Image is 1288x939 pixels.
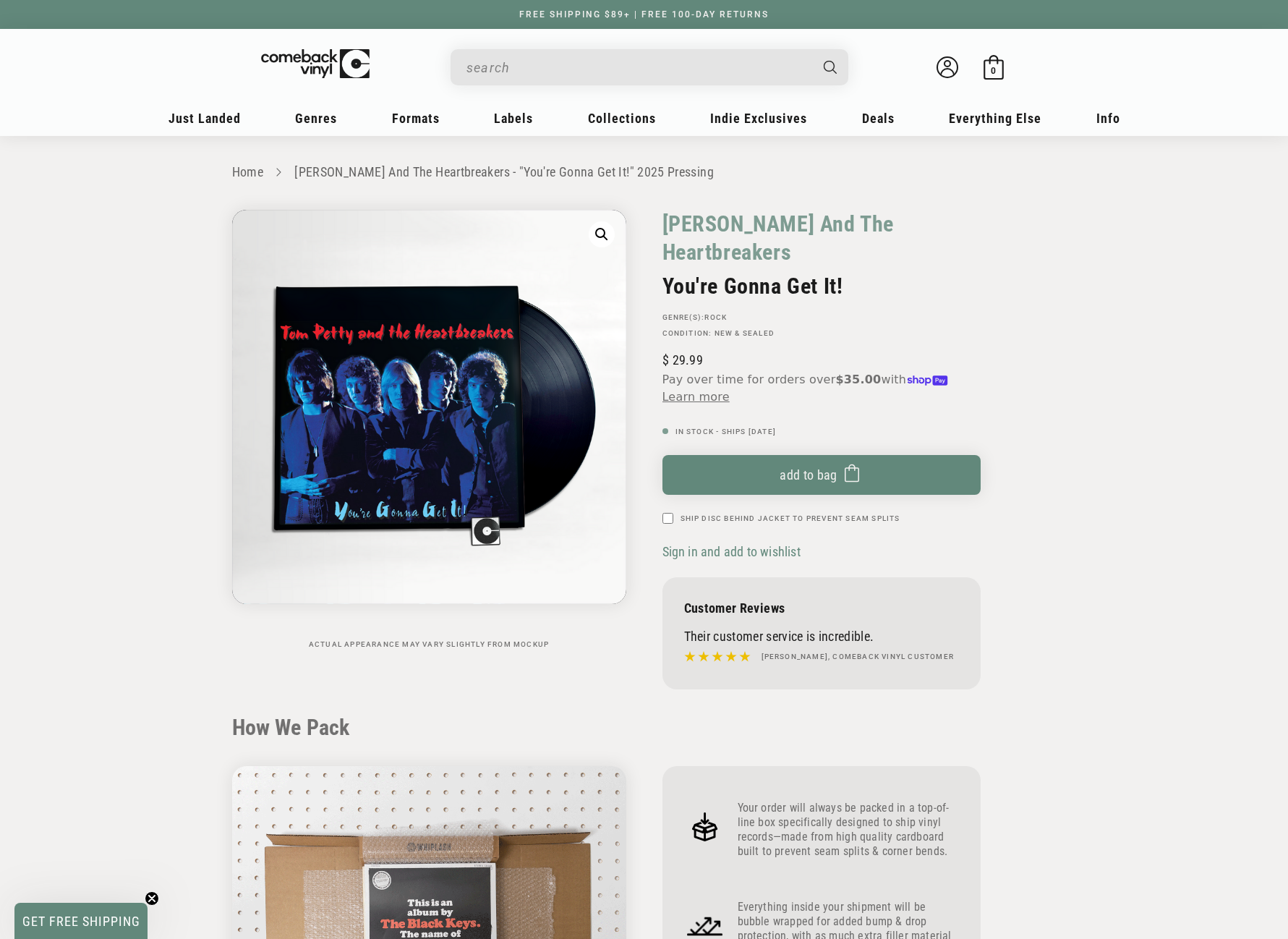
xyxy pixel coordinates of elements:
[662,352,703,367] span: 29.99
[169,111,241,126] span: Just Landed
[232,162,1057,183] nav: breadcrumbs
[232,164,263,179] a: Home
[662,352,669,367] span: $
[684,806,726,848] img: Frame_4.png
[1096,111,1120,126] span: Info
[662,210,981,266] a: [PERSON_NAME] And The Heartbreakers
[991,65,996,76] span: 0
[684,647,751,666] img: star5.svg
[662,329,981,338] p: Condition: New & Sealed
[662,273,981,299] h2: You're Gonna Get It!
[684,600,959,616] p: Customer Reviews
[392,111,440,126] span: Formats
[704,313,727,321] a: Rock
[451,49,848,85] div: Search
[588,111,656,126] span: Collections
[662,544,801,559] span: Sign in and add to wishlist
[662,543,805,560] button: Sign in and add to wishlist
[780,467,837,483] span: Add to bag
[232,715,1057,741] h2: How We Pack
[494,111,533,126] span: Labels
[949,111,1041,126] span: Everything Else
[662,428,981,436] p: In Stock - Ships [DATE]
[22,914,140,929] span: GET FREE SHIPPING
[232,640,626,649] p: Actual appearance may vary slightly from mockup
[710,111,807,126] span: Indie Exclusives
[762,651,955,663] h4: [PERSON_NAME], Comeback Vinyl customer
[295,111,337,126] span: Genres
[14,903,148,939] div: GET FREE SHIPPINGClose teaser
[862,111,895,126] span: Deals
[811,49,850,85] button: Search
[466,53,809,82] input: When autocomplete results are available use up and down arrows to review and enter to select
[684,629,959,644] p: Their customer service is incredible.
[662,455,981,495] button: Add to bag
[145,891,159,906] button: Close teaser
[681,513,900,524] label: Ship Disc Behind Jacket To Prevent Seam Splits
[738,801,959,859] p: Your order will always be packed in a top-of-line box specifically designed to ship vinyl records...
[662,313,981,322] p: GENRE(S):
[294,164,714,179] a: [PERSON_NAME] And The Heartbreakers - "You're Gonna Get It!" 2025 Pressing
[232,210,626,649] media-gallery: Gallery Viewer
[505,9,783,20] a: FREE SHIPPING $89+ | FREE 100-DAY RETURNS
